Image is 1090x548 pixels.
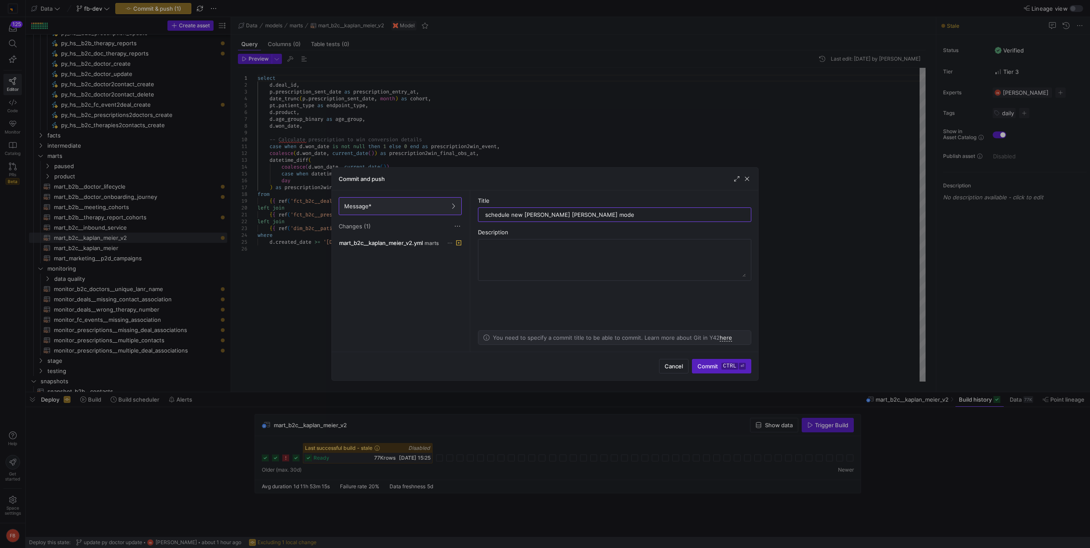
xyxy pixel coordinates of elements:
button: Cancel [659,359,689,373]
p: You need to specify a commit title to be able to commit. Learn more about Git in Y42 [493,334,732,341]
kbd: ⏎ [739,363,746,370]
h3: Commit and push [339,175,385,182]
kbd: ctrl [721,363,738,370]
span: Title [478,197,489,204]
button: Commitctrl⏎ [692,359,751,373]
span: Message* [344,203,372,210]
button: mart_b2c__kaplan_meier_v2.ymlmarts [337,237,463,248]
span: mart_b2c__kaplan_meier_v2.yml [339,239,423,246]
a: here [720,334,732,341]
button: Message* [339,197,462,215]
span: marts [425,240,439,246]
span: Commit [697,363,746,370]
span: Changes (1) [339,223,371,230]
div: Description [478,229,751,236]
span: Cancel [665,363,683,370]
